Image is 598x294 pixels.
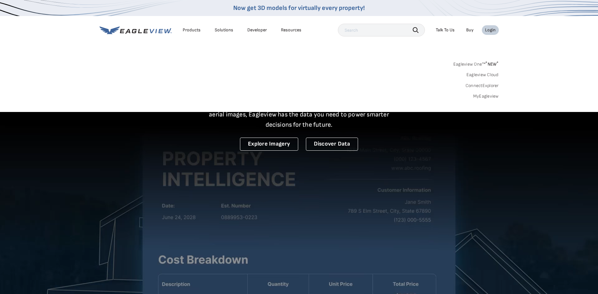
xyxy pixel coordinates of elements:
a: Developer [247,27,267,33]
a: Discover Data [306,138,358,151]
a: Eagleview One™*NEW* [453,60,499,67]
span: NEW [485,61,498,67]
div: Resources [281,27,301,33]
div: Talk To Us [436,27,455,33]
a: ConnectExplorer [466,83,499,89]
a: Explore Imagery [240,138,298,151]
div: Login [485,27,496,33]
a: Now get 3D models for virtually every property! [233,4,365,12]
input: Search [338,24,425,36]
div: Products [183,27,201,33]
p: A new era starts here. Built on more than 3.5 billion high-resolution aerial images, Eagleview ha... [201,99,397,130]
div: Solutions [215,27,233,33]
a: MyEagleview [473,93,499,99]
a: Eagleview Cloud [466,72,499,78]
a: Buy [466,27,474,33]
